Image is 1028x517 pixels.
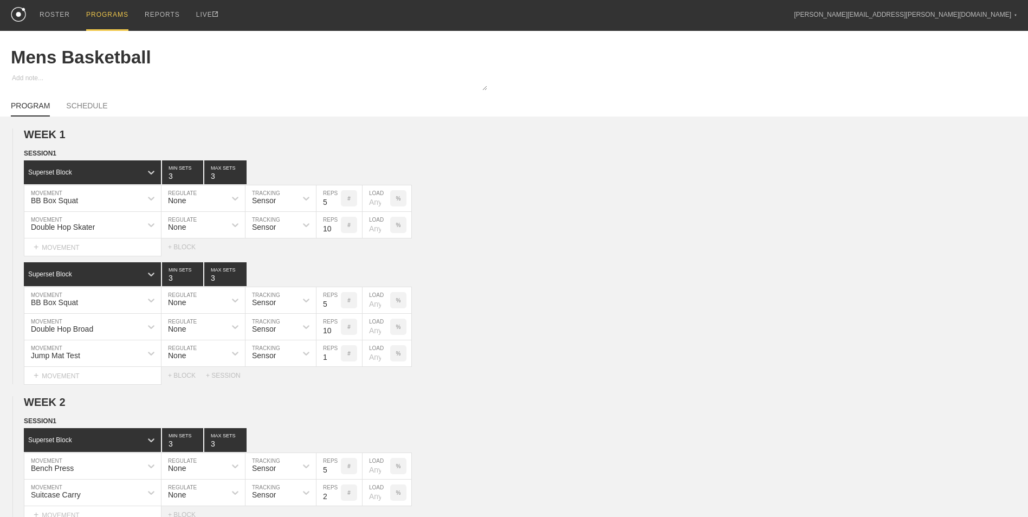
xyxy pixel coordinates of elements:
[252,351,276,360] div: Sensor
[24,238,161,256] div: MOVEMENT
[363,212,390,238] input: Any
[363,453,390,479] input: Any
[168,298,186,307] div: None
[31,490,81,499] div: Suitcase Carry
[168,490,186,499] div: None
[31,223,95,231] div: Double Hop Skater
[363,185,390,211] input: Any
[396,490,401,496] p: %
[168,372,206,379] div: + BLOCK
[396,351,401,357] p: %
[24,417,56,425] span: SESSION 1
[252,325,276,333] div: Sensor
[168,196,186,205] div: None
[347,196,351,202] p: #
[31,325,93,333] div: Double Hop Broad
[34,242,38,251] span: +
[252,490,276,499] div: Sensor
[168,243,206,251] div: + BLOCK
[363,287,390,313] input: Any
[347,222,351,228] p: #
[24,367,161,385] div: MOVEMENT
[396,298,401,303] p: %
[31,351,80,360] div: Jump Mat Test
[66,101,107,115] a: SCHEDULE
[363,340,390,366] input: Any
[168,223,186,231] div: None
[347,324,351,330] p: #
[252,196,276,205] div: Sensor
[204,160,247,184] input: None
[28,436,72,444] div: Superset Block
[24,396,66,408] span: WEEK 2
[168,325,186,333] div: None
[28,270,72,278] div: Superset Block
[168,351,186,360] div: None
[396,222,401,228] p: %
[347,298,351,303] p: #
[363,314,390,340] input: Any
[204,262,247,286] input: None
[396,324,401,330] p: %
[31,464,74,473] div: Bench Press
[31,196,78,205] div: BB Box Squat
[1014,12,1017,18] div: ▼
[206,372,249,379] div: + SESSION
[28,169,72,176] div: Superset Block
[168,464,186,473] div: None
[252,223,276,231] div: Sensor
[252,298,276,307] div: Sensor
[347,490,351,496] p: #
[24,128,66,140] span: WEEK 1
[11,7,26,22] img: logo
[396,196,401,202] p: %
[833,391,1028,517] iframe: Chat Widget
[363,480,390,506] input: Any
[204,428,247,452] input: None
[11,101,50,117] a: PROGRAM
[31,298,78,307] div: BB Box Squat
[347,463,351,469] p: #
[396,463,401,469] p: %
[24,150,56,157] span: SESSION 1
[347,351,351,357] p: #
[34,371,38,380] span: +
[252,464,276,473] div: Sensor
